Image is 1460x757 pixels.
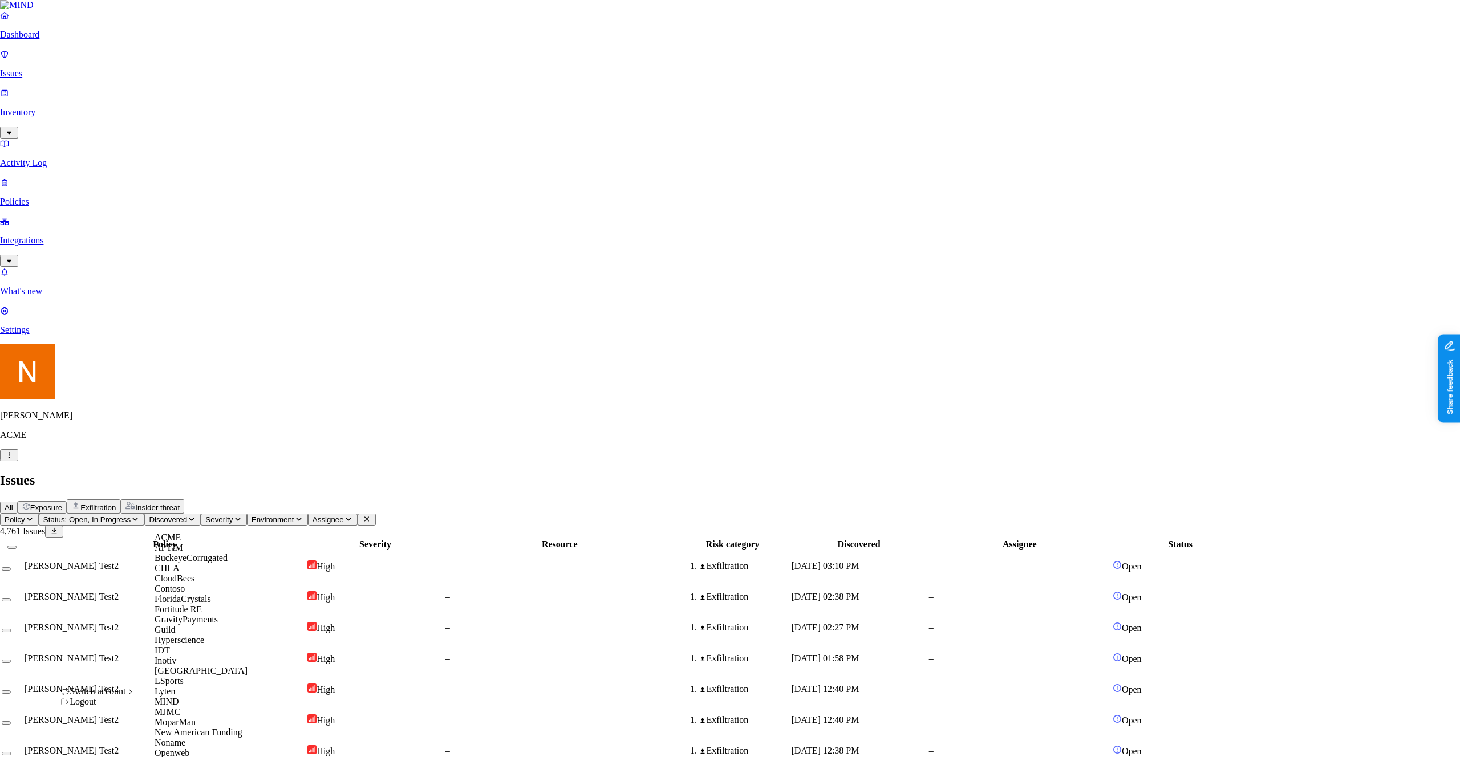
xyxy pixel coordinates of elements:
[155,697,179,706] span: MIND
[155,584,185,593] span: Contoso
[155,717,196,727] span: MoparMan
[155,543,183,552] span: APTIM
[155,707,180,717] span: MJMC
[155,727,242,737] span: New American Funding
[155,573,194,583] span: CloudBees
[155,666,248,675] span: [GEOGRAPHIC_DATA]
[155,614,218,624] span: GravityPayments
[60,697,135,707] div: Logout
[155,532,181,542] span: ACME
[155,625,175,634] span: Guild
[155,676,184,686] span: LSports
[155,738,185,747] span: Noname
[155,594,211,604] span: FloridaCrystals
[155,656,176,665] span: Inotiv
[155,645,170,655] span: IDT
[155,563,180,573] span: CHLA
[155,604,202,614] span: Fortitude RE
[155,553,228,563] span: BuckeyeCorrugated
[70,686,125,696] span: Switch account
[155,686,175,696] span: Lyten
[155,635,204,645] span: Hyperscience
